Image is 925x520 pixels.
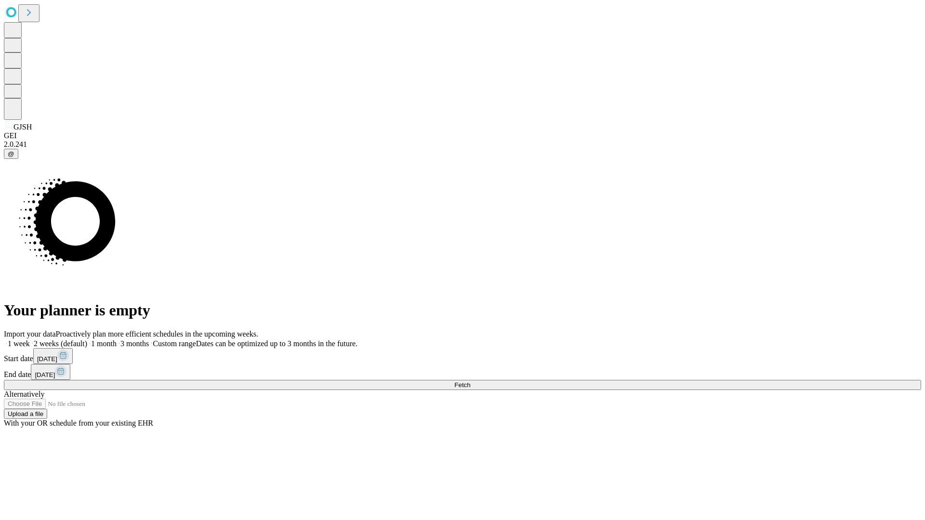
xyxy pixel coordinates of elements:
button: [DATE] [31,364,70,380]
span: With your OR schedule from your existing EHR [4,419,153,427]
span: [DATE] [37,355,57,363]
h1: Your planner is empty [4,301,921,319]
span: 3 months [120,339,149,348]
span: 1 week [8,339,30,348]
span: 1 month [91,339,117,348]
span: Import your data [4,330,56,338]
span: Alternatively [4,390,44,398]
span: [DATE] [35,371,55,378]
span: @ [8,150,14,157]
button: Upload a file [4,409,47,419]
div: Start date [4,348,921,364]
button: [DATE] [33,348,73,364]
div: 2.0.241 [4,140,921,149]
span: 2 weeks (default) [34,339,87,348]
button: @ [4,149,18,159]
span: Proactively plan more efficient schedules in the upcoming weeks. [56,330,258,338]
div: GEI [4,131,921,140]
span: Custom range [153,339,196,348]
div: End date [4,364,921,380]
span: GJSH [13,123,32,131]
span: Fetch [454,381,470,389]
span: Dates can be optimized up to 3 months in the future. [196,339,357,348]
button: Fetch [4,380,921,390]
